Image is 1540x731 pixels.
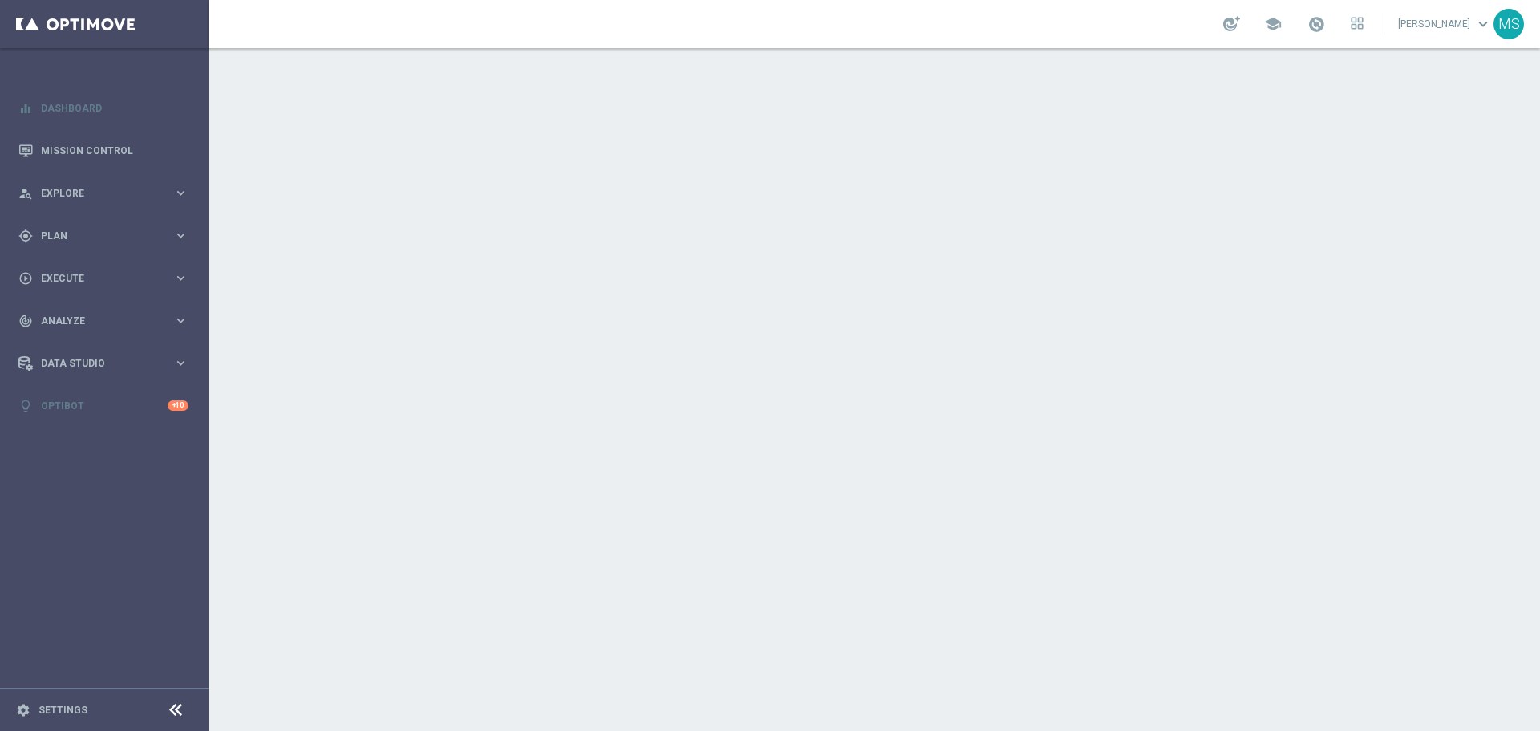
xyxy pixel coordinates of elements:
i: keyboard_arrow_right [173,185,188,201]
i: keyboard_arrow_right [173,313,188,328]
div: +10 [168,400,188,411]
div: Execute [18,271,173,286]
span: keyboard_arrow_down [1474,15,1492,33]
i: lightbulb [18,399,33,413]
span: school [1264,15,1282,33]
button: person_search Explore keyboard_arrow_right [18,187,189,200]
i: settings [16,703,30,717]
span: Execute [41,274,173,283]
span: Plan [41,231,173,241]
button: play_circle_outline Execute keyboard_arrow_right [18,272,189,285]
a: [PERSON_NAME]keyboard_arrow_down [1396,12,1493,36]
div: Plan [18,229,173,243]
a: Settings [38,705,87,715]
button: equalizer Dashboard [18,102,189,115]
button: lightbulb Optibot +10 [18,400,189,412]
span: Analyze [41,316,173,326]
div: Data Studio [18,356,173,371]
span: Data Studio [41,359,173,368]
a: Mission Control [41,129,188,172]
div: Optibot [18,384,188,427]
a: Optibot [41,384,168,427]
i: gps_fixed [18,229,33,243]
i: keyboard_arrow_right [173,270,188,286]
button: Mission Control [18,144,189,157]
button: track_changes Analyze keyboard_arrow_right [18,315,189,327]
i: track_changes [18,314,33,328]
a: Dashboard [41,87,188,129]
div: MS [1493,9,1524,39]
div: Dashboard [18,87,188,129]
i: equalizer [18,101,33,116]
div: Mission Control [18,129,188,172]
button: gps_fixed Plan keyboard_arrow_right [18,229,189,242]
i: person_search [18,186,33,201]
i: keyboard_arrow_right [173,355,188,371]
div: Explore [18,186,173,201]
i: keyboard_arrow_right [173,228,188,243]
div: Analyze [18,314,173,328]
span: Explore [41,189,173,198]
button: Data Studio keyboard_arrow_right [18,357,189,370]
i: play_circle_outline [18,271,33,286]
